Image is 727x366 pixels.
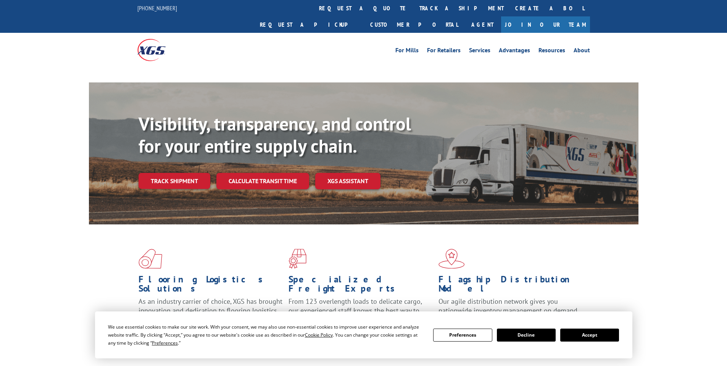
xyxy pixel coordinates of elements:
span: Preferences [152,340,178,346]
img: xgs-icon-flagship-distribution-model-red [438,249,465,269]
div: We use essential cookies to make our site work. With your consent, we may also use non-essential ... [108,323,424,347]
img: xgs-icon-total-supply-chain-intelligence-red [139,249,162,269]
a: Request a pickup [254,16,364,33]
a: Advantages [499,47,530,56]
a: Customer Portal [364,16,464,33]
a: XGS ASSISTANT [315,173,380,189]
b: Visibility, transparency, and control for your entire supply chain. [139,112,411,158]
p: From 123 overlength loads to delicate cargo, our experienced staff knows the best way to move you... [289,297,433,331]
button: Accept [560,329,619,342]
span: Cookie Policy [305,332,333,338]
a: [PHONE_NUMBER] [137,4,177,12]
span: Our agile distribution network gives you nationwide inventory management on demand. [438,297,579,315]
h1: Specialized Freight Experts [289,275,433,297]
a: Services [469,47,490,56]
span: As an industry carrier of choice, XGS has brought innovation and dedication to flooring logistics... [139,297,282,324]
a: Agent [464,16,501,33]
a: Join Our Team [501,16,590,33]
a: For Mills [395,47,419,56]
div: Cookie Consent Prompt [95,311,632,358]
button: Decline [497,329,556,342]
a: Calculate transit time [216,173,309,189]
a: About [574,47,590,56]
a: Resources [538,47,565,56]
img: xgs-icon-focused-on-flooring-red [289,249,306,269]
h1: Flagship Distribution Model [438,275,583,297]
button: Preferences [433,329,492,342]
h1: Flooring Logistics Solutions [139,275,283,297]
a: For Retailers [427,47,461,56]
a: Track shipment [139,173,210,189]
